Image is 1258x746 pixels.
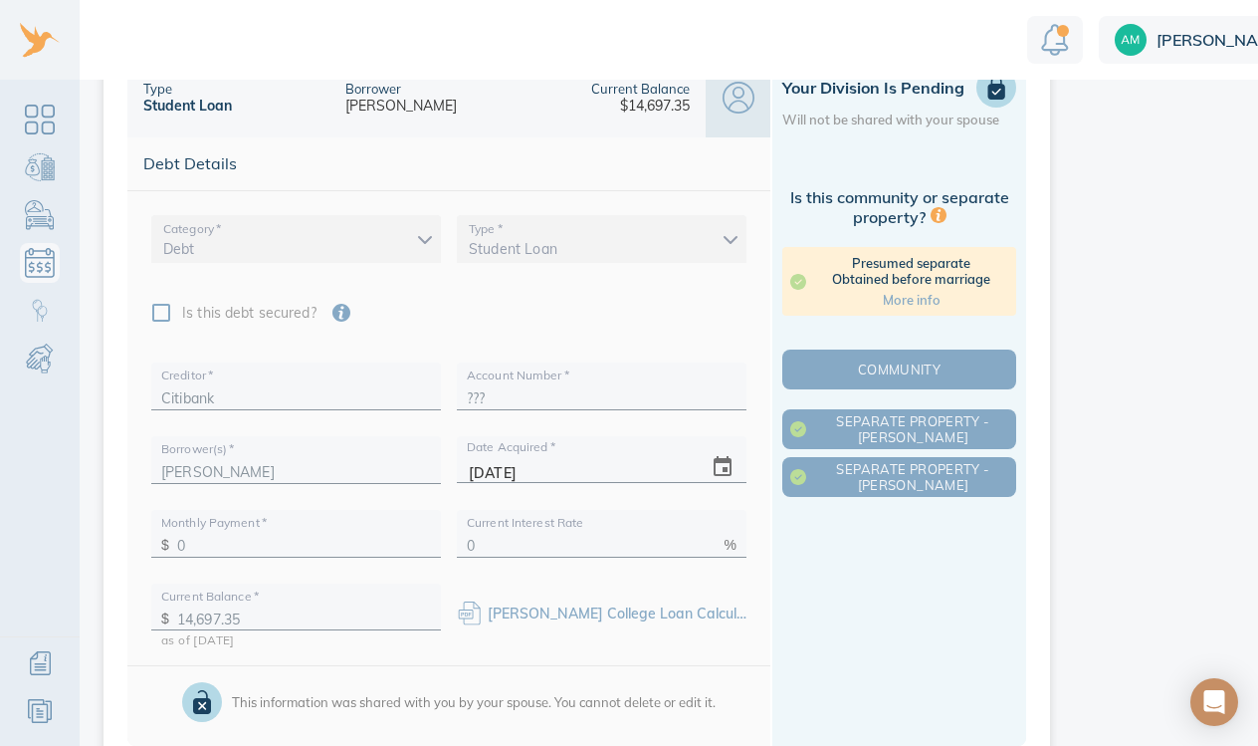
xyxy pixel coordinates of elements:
[782,350,1016,389] button: Community
[814,255,1008,271] span: Presumed separate
[151,215,441,263] div: Debt
[457,215,746,263] div: Student Loan
[1190,678,1238,726] div: Open Intercom Messenger
[786,413,1012,445] span: Separate Property - [PERSON_NAME]
[345,81,401,97] div: Borrower
[161,535,169,556] p: $
[1041,24,1069,56] img: Notification
[20,691,60,731] a: Resources
[20,100,60,139] a: Dashboard
[20,291,60,331] a: Child Custody & Parenting
[161,370,213,381] label: Creditor
[1115,24,1147,56] img: 7d4c4488d8b3a2a948c2ea00c319c7d5
[782,409,1016,449] button: Separate Property - [PERSON_NAME]
[20,339,60,378] a: Child & Spousal Support
[161,630,441,650] p: as of [DATE]
[20,643,60,683] a: Additional Information
[20,243,60,283] a: Debts & Obligations
[699,443,746,491] button: change date
[161,591,259,603] label: Current Balance
[182,303,316,324] span: Is this debt secured?
[782,78,1016,98] h1: Your Division is Pending
[488,605,746,622] div: Amy College Loan Calculations.pdf
[143,153,754,174] span: Debt Details
[143,81,172,97] div: Type
[161,609,169,629] p: $
[232,696,716,709] div: This information was shared with you by your spouse. You cannot delete or edit it.
[467,370,569,381] label: Account Number
[143,97,232,115] div: Student Loan
[345,97,457,115] div: [PERSON_NAME]
[161,443,235,455] label: Borrower(s)
[786,362,1012,377] span: Community
[591,81,690,97] div: Current Balance
[620,97,690,115] div: $14,697.35
[786,461,1012,493] span: Separate Property - [PERSON_NAME]
[20,195,60,235] a: Personal Possessions
[814,292,1008,308] a: More info
[467,441,555,453] label: Date Acquired
[782,457,1016,497] button: Separate Property - [PERSON_NAME]
[467,517,583,529] label: Current Interest Rate
[724,535,736,556] p: %
[488,605,802,622] a: [PERSON_NAME] College Loan Calculations.pdf
[782,187,1016,316] div: Is this community or separate property?
[20,147,60,187] a: Bank Accounts & Investments
[161,517,267,529] label: Monthly Payment
[814,271,1008,287] span: Obtained before marriage
[782,112,999,127] div: Will not be shared with your spouse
